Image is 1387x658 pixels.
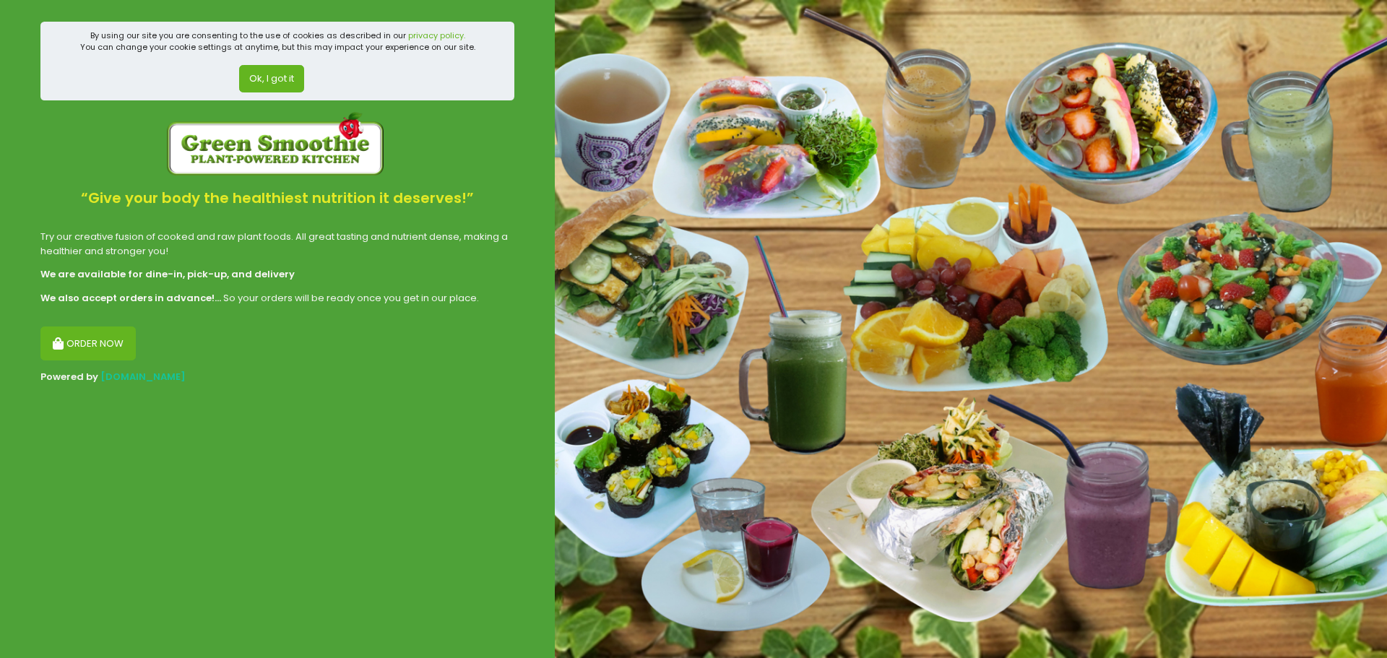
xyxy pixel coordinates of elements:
button: Ok, I got it [239,65,304,92]
a: privacy policy. [408,30,465,41]
a: [DOMAIN_NAME] [100,370,186,384]
div: “Give your body the healthiest nutrition it deserves!” [40,176,514,221]
div: By using our site you are consenting to the use of cookies as described in our You can change you... [80,30,475,53]
b: We are available for dine-in, pick-up, and delivery [40,267,295,281]
div: So your orders will be ready once you get in our place. [40,291,514,306]
b: We also accept orders in advance!... [40,291,221,305]
div: Powered by [40,370,514,384]
div: Try our creative fusion of cooked and raw plant foods. All great tasting and nutrient dense, maki... [40,230,514,258]
img: Green Smoothie Plant-Powered Kitchen [167,110,384,176]
button: ORDER NOW [40,326,136,361]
